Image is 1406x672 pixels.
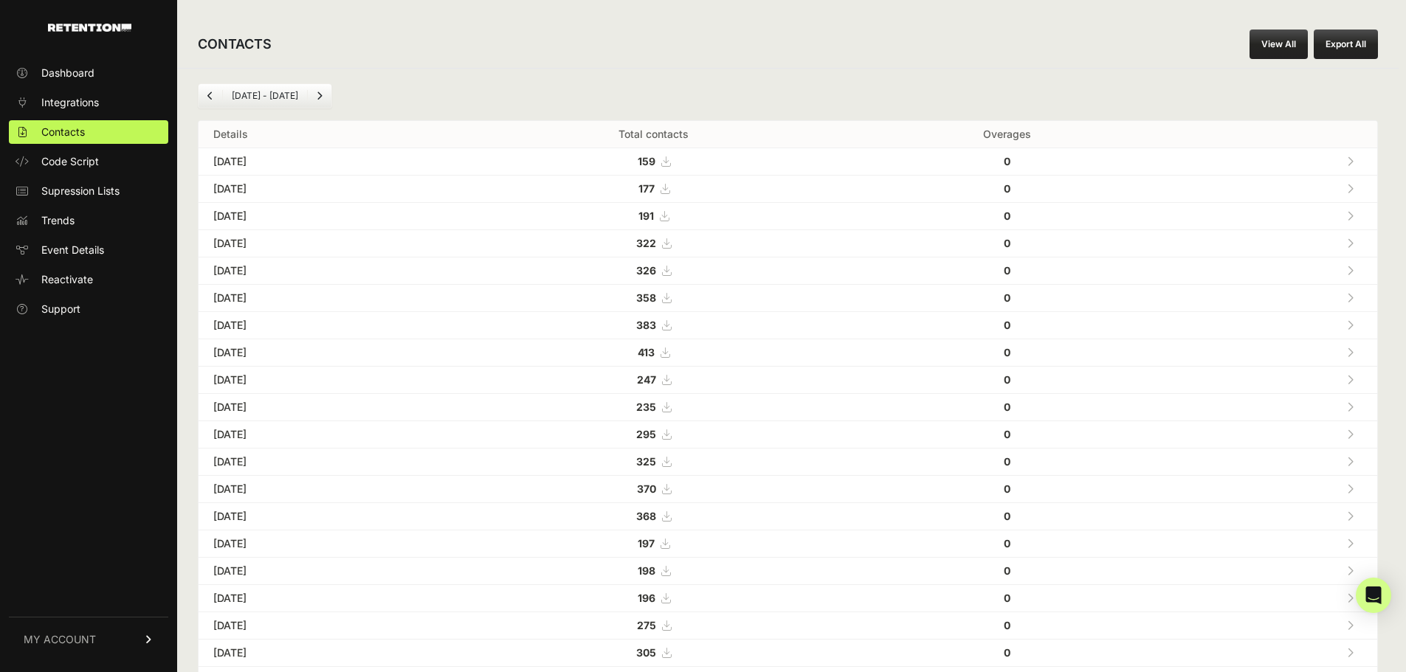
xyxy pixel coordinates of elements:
[199,612,455,640] td: [DATE]
[41,154,99,169] span: Code Script
[1004,155,1010,167] strong: 0
[41,243,104,257] span: Event Details
[636,510,671,522] a: 368
[638,182,655,195] strong: 177
[9,120,168,144] a: Contacts
[41,302,80,316] span: Support
[637,619,656,631] strong: 275
[636,264,671,277] a: 326
[636,319,671,331] a: 383
[199,121,455,148] th: Details
[199,421,455,448] td: [DATE]
[199,558,455,585] td: [DATE]
[9,150,168,173] a: Code Script
[636,291,671,304] a: 358
[199,339,455,367] td: [DATE]
[1356,578,1391,613] div: Open Intercom Messenger
[638,537,669,550] a: 197
[199,285,455,312] td: [DATE]
[637,482,671,495] a: 370
[41,95,99,110] span: Integrations
[199,84,222,108] a: Previous
[41,125,85,139] span: Contacts
[636,428,671,440] a: 295
[636,237,671,249] a: 322
[1004,455,1010,468] strong: 0
[637,373,656,386] strong: 247
[1004,646,1010,659] strong: 0
[9,297,168,321] a: Support
[199,257,455,285] td: [DATE]
[637,373,671,386] a: 247
[199,176,455,203] td: [DATE]
[41,213,75,228] span: Trends
[638,564,655,577] strong: 198
[9,91,168,114] a: Integrations
[637,482,656,495] strong: 370
[199,148,455,176] td: [DATE]
[636,291,656,304] strong: 358
[638,209,669,222] a: 191
[636,401,671,413] a: 235
[636,264,656,277] strong: 326
[638,564,670,577] a: 198
[1004,510,1010,522] strong: 0
[9,617,168,662] a: MY ACCOUNT
[1314,30,1378,59] button: Export All
[199,476,455,503] td: [DATE]
[199,530,455,558] td: [DATE]
[199,367,455,394] td: [DATE]
[41,66,94,80] span: Dashboard
[1004,401,1010,413] strong: 0
[41,272,93,287] span: Reactivate
[636,319,656,331] strong: 383
[1004,209,1010,222] strong: 0
[636,455,671,468] a: 325
[455,121,852,148] th: Total contacts
[1004,319,1010,331] strong: 0
[199,312,455,339] td: [DATE]
[199,448,455,476] td: [DATE]
[1004,428,1010,440] strong: 0
[636,428,656,440] strong: 295
[1004,373,1010,386] strong: 0
[9,61,168,85] a: Dashboard
[9,238,168,262] a: Event Details
[199,585,455,612] td: [DATE]
[308,84,331,108] a: Next
[1004,182,1010,195] strong: 0
[1004,564,1010,577] strong: 0
[1004,537,1010,550] strong: 0
[636,401,656,413] strong: 235
[638,537,655,550] strong: 197
[852,121,1162,148] th: Overages
[638,155,655,167] strong: 159
[636,237,656,249] strong: 322
[636,646,671,659] a: 305
[9,179,168,203] a: Supression Lists
[199,394,455,421] td: [DATE]
[41,184,120,198] span: Supression Lists
[48,24,131,32] img: Retention.com
[638,592,670,604] a: 196
[638,592,655,604] strong: 196
[199,203,455,230] td: [DATE]
[1004,592,1010,604] strong: 0
[638,346,655,358] strong: 413
[638,182,669,195] a: 177
[9,268,168,291] a: Reactivate
[1004,264,1010,277] strong: 0
[222,90,307,102] li: [DATE] - [DATE]
[199,640,455,667] td: [DATE]
[638,209,654,222] strong: 191
[1004,346,1010,358] strong: 0
[636,646,656,659] strong: 305
[198,34,272,55] h2: CONTACTS
[1004,237,1010,249] strong: 0
[199,503,455,530] td: [DATE]
[1004,619,1010,631] strong: 0
[638,155,670,167] a: 159
[24,632,96,647] span: MY ACCOUNT
[636,455,656,468] strong: 325
[1004,482,1010,495] strong: 0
